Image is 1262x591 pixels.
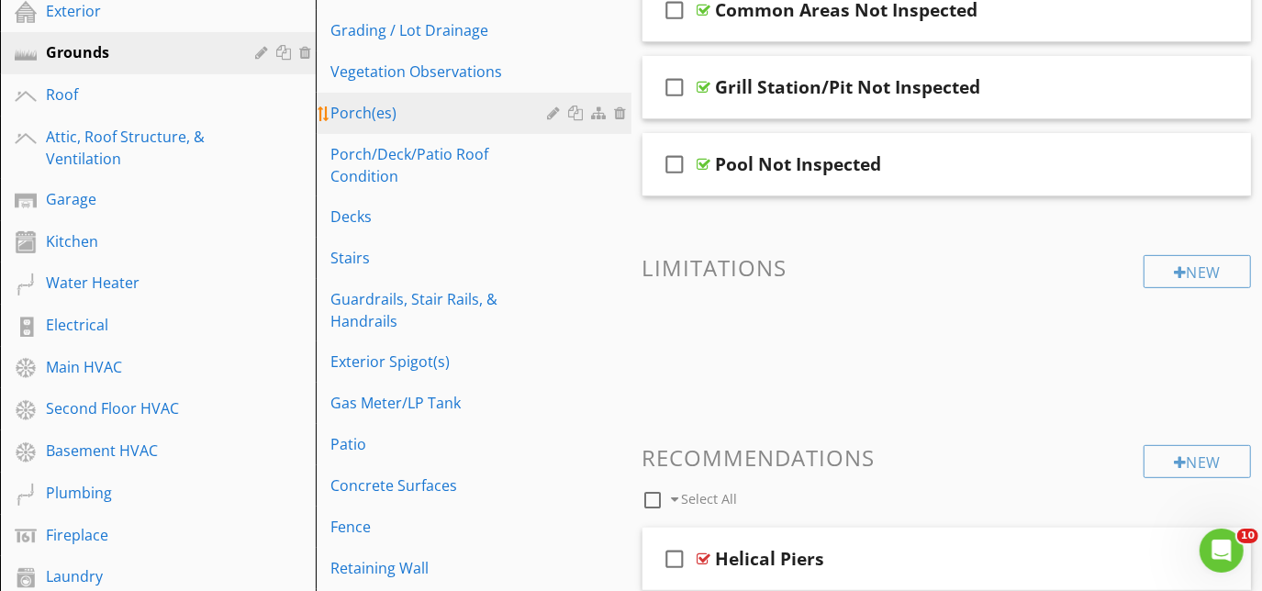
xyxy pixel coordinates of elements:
[1237,529,1258,543] span: 10
[330,102,553,124] div: Porch(es)
[46,397,229,419] div: Second Floor HVAC
[330,474,553,496] div: Concrete Surfaces
[46,272,229,294] div: Water Heater
[330,392,553,414] div: Gas Meter/LP Tank
[330,143,553,187] div: Porch/Deck/Patio Roof Condition
[46,230,229,252] div: Kitchen
[46,126,229,170] div: Attic, Roof Structure, & Ventilation
[642,255,1252,280] h3: Limitations
[330,206,553,228] div: Decks
[330,516,553,538] div: Fence
[716,76,981,98] div: Grill Station/Pit Not Inspected
[330,351,553,373] div: Exterior Spigot(s)
[716,548,825,570] div: Helical Piers
[46,440,229,462] div: Basement HVAC
[46,188,229,210] div: Garage
[46,84,229,106] div: Roof
[46,356,229,378] div: Main HVAC
[330,61,553,83] div: Vegetation Observations
[330,433,553,455] div: Patio
[330,247,553,269] div: Stairs
[46,314,229,336] div: Electrical
[1200,529,1244,573] iframe: Intercom live chat
[1144,255,1251,288] div: New
[330,288,553,332] div: Guardrails, Stair Rails, & Handrails
[46,565,229,587] div: Laundry
[681,490,737,507] span: Select All
[330,557,553,579] div: Retaining Wall
[46,482,229,504] div: Plumbing
[661,142,690,186] i: check_box_outline_blank
[1144,445,1251,478] div: New
[46,524,229,546] div: Fireplace
[330,19,553,41] div: Grading / Lot Drainage
[642,445,1252,470] h3: Recommendations
[661,537,690,581] i: check_box_outline_blank
[716,153,882,175] div: Pool Not Inspected
[46,41,229,63] div: Grounds
[661,65,690,109] i: check_box_outline_blank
